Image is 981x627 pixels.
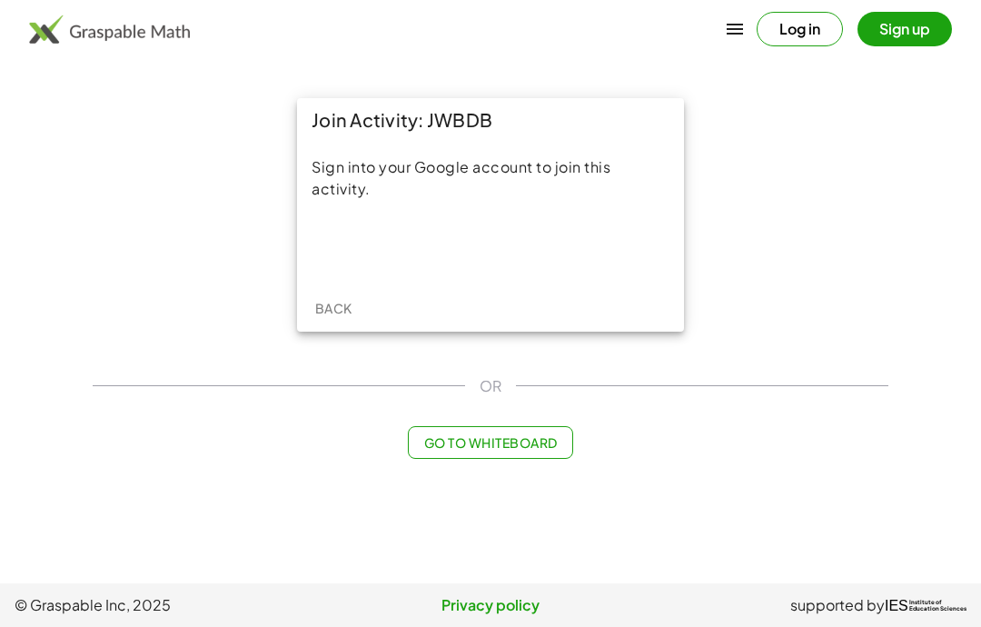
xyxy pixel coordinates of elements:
span: IES [885,597,908,614]
span: Go to Whiteboard [423,434,557,451]
button: Log in [757,12,843,46]
button: Go to Whiteboard [408,426,572,459]
a: IESInstitute ofEducation Sciences [885,594,966,616]
span: © Graspable Inc, 2025 [15,594,332,616]
button: Back [304,292,362,324]
iframe: Diálogo de Acceder con Google [608,18,963,294]
div: Acceder con Google. Se abre en una pestaña nueva [404,227,578,267]
div: Sign into your Google account to join this activity. [312,156,669,200]
div: Join Activity: JWBDB [297,98,684,142]
span: Institute of Education Sciences [909,600,966,612]
span: supported by [790,594,885,616]
span: Back [314,300,352,316]
span: OR [480,375,501,397]
button: Sign up [857,12,952,46]
a: Privacy policy [332,594,649,616]
iframe: Botón de Acceder con Google [395,227,587,267]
